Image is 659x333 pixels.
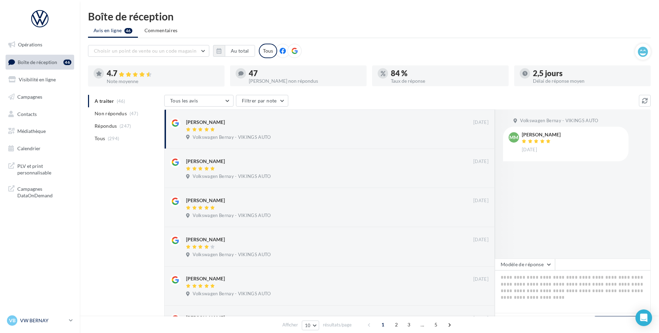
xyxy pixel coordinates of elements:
[9,317,16,324] span: VB
[213,45,255,57] button: Au total
[193,213,271,219] span: Volkswagen Bernay - VIKINGS AUTO
[495,259,555,270] button: Modèle de réponse
[4,141,76,156] a: Calendrier
[17,184,71,199] span: Campagnes DataOnDemand
[186,197,225,204] div: [PERSON_NAME]
[391,70,503,77] div: 84 %
[17,145,41,151] span: Calendrier
[522,147,537,153] span: [DATE]
[4,37,76,52] a: Opérations
[323,322,352,328] span: résultats/page
[88,11,651,21] div: Boîte de réception
[4,55,76,70] a: Boîte de réception46
[522,132,561,137] div: [PERSON_NAME]
[144,27,178,34] span: Commentaires
[236,95,288,107] button: Filtrer par note
[193,134,271,141] span: Volkswagen Bernay - VIKINGS AUTO
[417,319,428,330] span: ...
[391,79,503,83] div: Taux de réponse
[4,181,76,202] a: Campagnes DataOnDemand
[193,291,271,297] span: Volkswagen Bernay - VIKINGS AUTO
[193,252,271,258] span: Volkswagen Bernay - VIKINGS AUTO
[164,95,234,107] button: Tous les avis
[403,319,414,330] span: 3
[473,237,489,243] span: [DATE]
[18,59,57,65] span: Boîte de réception
[377,319,388,330] span: 1
[259,44,277,58] div: Tous
[4,107,76,121] a: Contacts
[249,70,361,77] div: 47
[473,159,489,165] span: [DATE]
[95,123,117,129] span: Répondus
[249,79,361,83] div: [PERSON_NAME] non répondus
[473,198,489,204] span: [DATE]
[186,275,225,282] div: [PERSON_NAME]
[95,110,127,117] span: Non répondus
[107,79,219,84] div: Note moyenne
[186,236,225,243] div: [PERSON_NAME]
[20,317,66,324] p: VW BERNAY
[170,98,198,103] span: Tous les avis
[17,111,37,117] span: Contacts
[533,70,645,77] div: 2,5 jours
[107,70,219,78] div: 4.7
[193,173,271,180] span: Volkswagen Bernay - VIKINGS AUTO
[302,321,319,330] button: 10
[509,134,518,141] span: MM
[88,45,209,57] button: Choisir un point de vente ou un code magasin
[473,119,489,126] span: [DATE]
[17,128,46,134] span: Médiathèque
[282,322,298,328] span: Afficher
[635,309,652,326] div: Open Intercom Messenger
[4,124,76,138] a: Médiathèque
[186,314,225,321] div: [PERSON_NAME]
[108,136,120,141] span: (294)
[19,76,56,82] span: Visibilité en ligne
[63,60,71,65] div: 46
[17,94,42,100] span: Campagnes
[305,323,311,328] span: 10
[130,111,138,116] span: (47)
[4,90,76,104] a: Campagnes
[473,276,489,282] span: [DATE]
[94,48,196,54] span: Choisir un point de vente ou un code magasin
[533,79,645,83] div: Délai de réponse moyen
[18,42,42,47] span: Opérations
[4,159,76,179] a: PLV et print personnalisable
[186,119,225,126] div: [PERSON_NAME]
[120,123,131,129] span: (247)
[4,72,76,87] a: Visibilité en ligne
[520,118,598,124] span: Volkswagen Bernay - VIKINGS AUTO
[186,158,225,165] div: [PERSON_NAME]
[17,161,71,176] span: PLV et print personnalisable
[391,319,402,330] span: 2
[473,315,489,322] span: [DATE]
[430,319,441,330] span: 5
[6,314,74,327] a: VB VW BERNAY
[225,45,255,57] button: Au total
[95,135,105,142] span: Tous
